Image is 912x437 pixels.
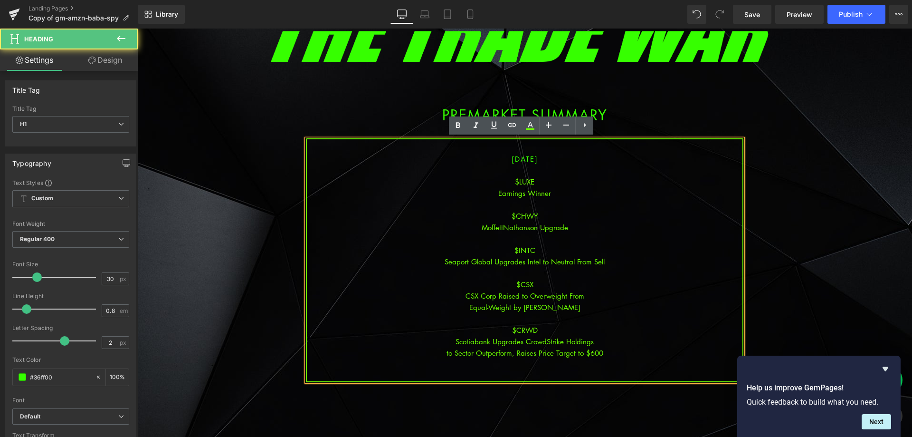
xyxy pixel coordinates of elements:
[28,14,119,22] span: Copy of gm-amzn-baba-spy
[862,414,891,429] button: Next question
[744,10,760,19] span: Save
[839,10,863,18] span: Publish
[110,81,665,92] h1: PREMARKET SUMMARY
[747,363,891,429] div: Help us improve GemPages!
[120,308,128,314] span: em
[120,340,128,346] span: px
[106,369,129,386] div: %
[71,49,140,71] a: Design
[170,193,605,204] div: MoffettNathanson Upgrade
[170,319,605,330] div: to Sector Outperform, Raises Price Target to $600
[889,5,908,24] button: More
[170,273,605,284] div: Equal-Weight by [PERSON_NAME]
[12,154,51,167] div: Typography
[775,5,824,24] a: Preview
[710,5,729,24] button: Redo
[459,5,482,24] a: Mobile
[170,182,605,193] div: $CHWY
[827,5,885,24] button: Publish
[687,5,706,24] button: Undo
[170,307,605,319] div: Scotiabank Upgrades CrowdStrike Holdings
[12,293,129,300] div: Line Height
[747,398,891,407] p: Quick feedback to build what you need.
[156,10,178,19] span: Library
[12,325,129,331] div: Letter Spacing
[120,276,128,282] span: px
[436,5,459,24] a: Tablet
[12,81,40,94] div: Title Tag
[374,126,401,135] span: [DATE]
[138,5,185,24] a: New Library
[170,216,605,227] div: $INTC
[747,382,891,394] h2: Help us improve GemPages!
[413,5,436,24] a: Laptop
[170,250,605,262] div: $CSX
[12,179,129,186] div: Text Styles
[390,5,413,24] a: Desktop
[170,262,605,273] div: CSX Corp Raised to Overweight From
[170,147,605,159] div: $LUXE
[20,120,27,127] b: H1
[12,106,129,112] div: Title Tag
[787,10,812,19] span: Preview
[12,221,129,227] div: Font Weight
[12,357,129,363] div: Text Color
[170,159,605,170] div: Earnings Winner
[20,235,55,243] b: Regular 400
[12,397,129,404] div: Font
[24,35,53,43] span: Heading
[30,372,91,382] input: Color
[20,413,40,421] i: Default
[31,194,53,203] b: Custom
[170,227,605,239] div: Seaport Global Upgrades Intel to Neutral From Sell
[12,261,129,268] div: Font Size
[170,296,605,307] div: $CRWD
[28,5,138,12] a: Landing Pages
[880,363,891,375] button: Hide survey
